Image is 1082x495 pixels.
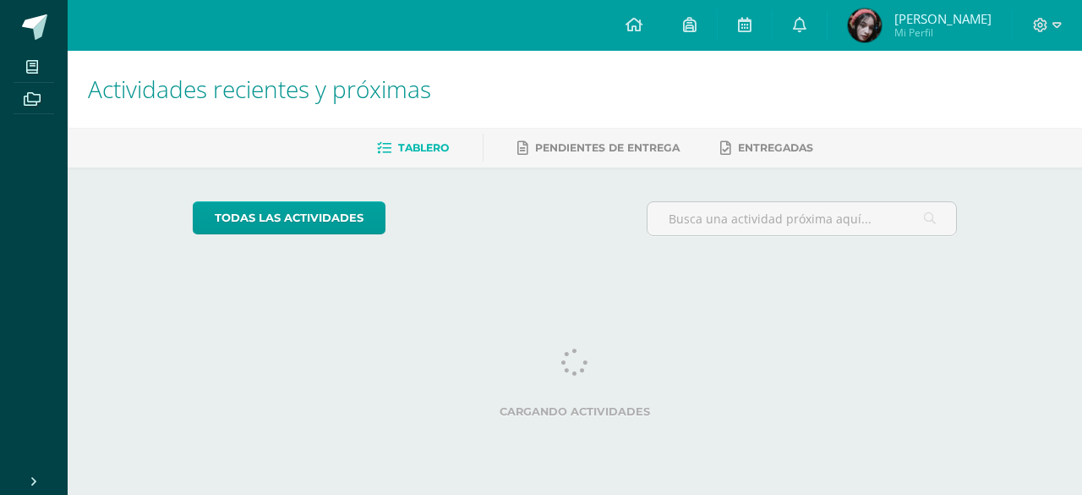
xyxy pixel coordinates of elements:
a: Pendientes de entrega [517,135,680,162]
span: Tablero [398,141,449,154]
a: Tablero [377,135,449,162]
input: Busca una actividad próxima aquí... [648,202,957,235]
img: d1bb12d4ef18ed580fc943565dd2c08c.png [848,8,882,42]
span: Mi Perfil [894,25,992,40]
span: [PERSON_NAME] [894,10,992,27]
a: todas las Actividades [193,201,385,234]
a: Entregadas [720,135,813,162]
span: Entregadas [738,141,813,154]
span: Pendientes de entrega [535,141,680,154]
span: Actividades recientes y próximas [88,73,431,105]
label: Cargando actividades [193,405,958,418]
